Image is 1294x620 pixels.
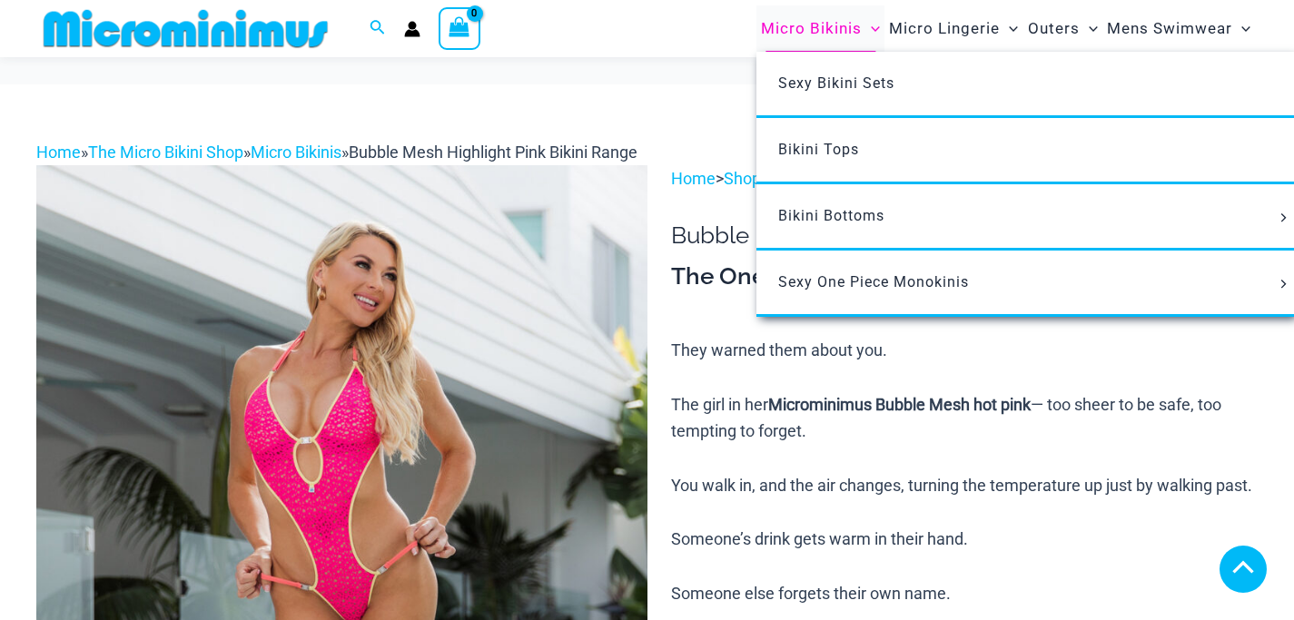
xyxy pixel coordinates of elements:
span: Bikini Tops [778,141,859,158]
a: Account icon link [404,21,420,37]
h1: Bubble Mesh Highlight Pink Bikini Range [671,221,1258,250]
nav: Site Navigation [754,3,1258,54]
a: View Shopping Cart, empty [439,7,480,49]
a: Micro LingerieMenu ToggleMenu Toggle [884,5,1022,52]
span: Menu Toggle [1080,5,1098,52]
a: Shop [724,169,761,188]
span: Bubble Mesh Highlight Pink Bikini Range [349,143,637,162]
span: Outers [1028,5,1080,52]
b: Microminimus Bubble Mesh hot pink [768,395,1031,414]
a: Home [36,143,81,162]
a: Micro Bikinis [251,143,341,162]
a: Home [671,169,716,188]
span: Menu Toggle [1000,5,1018,52]
p: > > [671,165,1258,192]
span: Menu Toggle [1232,5,1250,52]
img: MM SHOP LOGO FLAT [36,8,335,49]
a: OutersMenu ToggleMenu Toggle [1023,5,1102,52]
span: Bikini Bottoms [778,207,884,224]
span: Micro Lingerie [889,5,1000,52]
span: Sexy Bikini Sets [778,74,894,92]
a: Search icon link [370,17,386,40]
a: The Micro Bikini Shop [88,143,243,162]
a: Mens SwimwearMenu ToggleMenu Toggle [1102,5,1255,52]
a: Micro BikinisMenu ToggleMenu Toggle [756,5,884,52]
span: Sexy One Piece Monokinis [778,273,969,290]
h3: The One You Can’t Resist [671,261,1258,292]
span: » » » [36,143,637,162]
span: Menu Toggle [862,5,880,52]
span: Menu Toggle [1274,280,1294,289]
span: Micro Bikinis [761,5,862,52]
span: Mens Swimwear [1107,5,1232,52]
span: Menu Toggle [1274,213,1294,222]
